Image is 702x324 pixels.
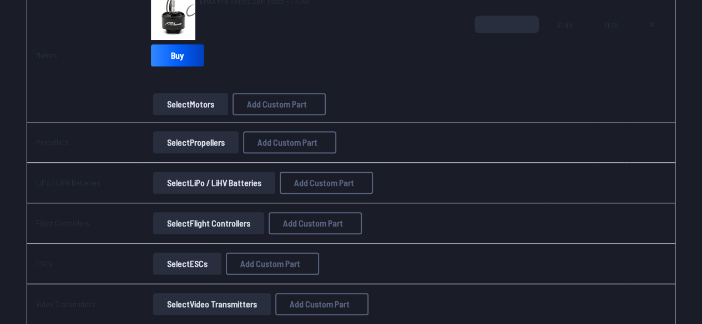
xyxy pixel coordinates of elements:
a: Motors [36,50,57,60]
a: SelectESCs [151,253,224,275]
button: Add Custom Part [280,172,373,194]
button: SelectVideo Transmitters [153,293,271,315]
span: 31.99 [603,16,620,69]
a: ESCs [36,259,53,268]
a: SelectLiPo / LiHV Batteries [151,172,277,194]
a: Propellers [36,137,69,147]
button: Add Custom Part [269,212,362,234]
button: SelectMotors [153,93,228,115]
a: Video Transmitters [36,299,95,308]
a: SelectMotors [151,93,230,115]
a: SelectVideo Transmitters [151,293,273,315]
button: Add Custom Part [226,253,319,275]
button: SelectESCs [153,253,221,275]
button: SelectPropellers [153,131,239,153]
a: LiPo / LiHV Batteries [36,178,100,187]
span: 31.99 [557,16,585,69]
button: SelectLiPo / LiHV Batteries [153,172,275,194]
a: Flight Controllers [36,218,90,228]
a: SelectFlight Controllers [151,212,266,234]
span: Add Custom Part [283,219,343,228]
span: Add Custom Part [247,100,307,109]
span: Add Custom Part [257,138,317,147]
button: Add Custom Part [233,93,326,115]
button: Add Custom Part [275,293,368,315]
span: Add Custom Part [290,300,350,308]
button: Add Custom Part [243,131,336,153]
span: Add Custom Part [240,259,300,268]
a: Buy [151,44,204,66]
a: SelectPropellers [151,131,241,153]
span: Add Custom Part [294,178,354,187]
button: SelectFlight Controllers [153,212,264,234]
